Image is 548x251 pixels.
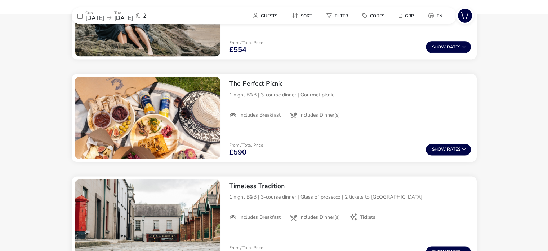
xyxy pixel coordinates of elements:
p: From / Total Price [229,143,263,147]
button: £GBP [393,10,420,21]
span: [DATE] [114,14,133,22]
button: Codes [357,10,390,21]
span: £554 [229,46,246,53]
span: Tickets [360,214,375,221]
span: Includes Dinner(s) [299,112,340,118]
button: Filter [321,10,354,21]
span: Sort [301,13,312,19]
p: From / Total Price [229,246,263,250]
naf-pibe-menu-bar-item: Codes [357,10,393,21]
p: 1 night B&B | 3-course dinner | Gourmet picnic [229,91,471,99]
span: GBP [405,13,414,19]
naf-pibe-menu-bar-item: Guests [248,10,286,21]
p: 1 night B&B | 3-course dinner | Glass of prosecco | 2 tickets to [GEOGRAPHIC_DATA] [229,193,471,201]
div: Timeless Tradition1 night B&B | 3-course dinner | Glass of prosecco | 2 tickets to [GEOGRAPHIC_DA... [223,176,477,227]
span: Includes Breakfast [239,112,281,118]
span: Guests [261,13,277,19]
span: £590 [229,149,246,156]
span: [DATE] [85,14,104,22]
span: en [437,13,442,19]
span: Includes Dinner(s) [299,214,340,221]
span: Show [432,45,447,49]
button: en [423,10,448,21]
span: Includes Breakfast [239,214,281,221]
span: Show [432,147,447,152]
p: From / Total Price [229,40,263,45]
swiper-slide: 1 / 1 [75,77,220,159]
button: Guests [248,10,283,21]
span: 2 [143,13,147,19]
naf-pibe-menu-bar-item: £GBP [393,10,423,21]
i: £ [399,12,402,20]
h2: Timeless Tradition [229,182,471,190]
button: Sort [286,10,318,21]
h2: The Perfect Picnic [229,79,471,88]
button: ShowRates [426,41,471,53]
naf-pibe-menu-bar-item: en [423,10,451,21]
p: Tue [114,11,133,15]
naf-pibe-menu-bar-item: Sort [286,10,321,21]
span: Codes [370,13,384,19]
span: Filter [335,13,348,19]
naf-pibe-menu-bar-item: Filter [321,10,357,21]
p: Sun [85,11,104,15]
div: Sun[DATE]Tue[DATE]2 [72,7,180,24]
button: ShowRates [426,144,471,155]
div: The Perfect Picnic1 night B&B | 3-course dinner | Gourmet picnicIncludes BreakfastIncludes Dinner(s) [223,74,477,124]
